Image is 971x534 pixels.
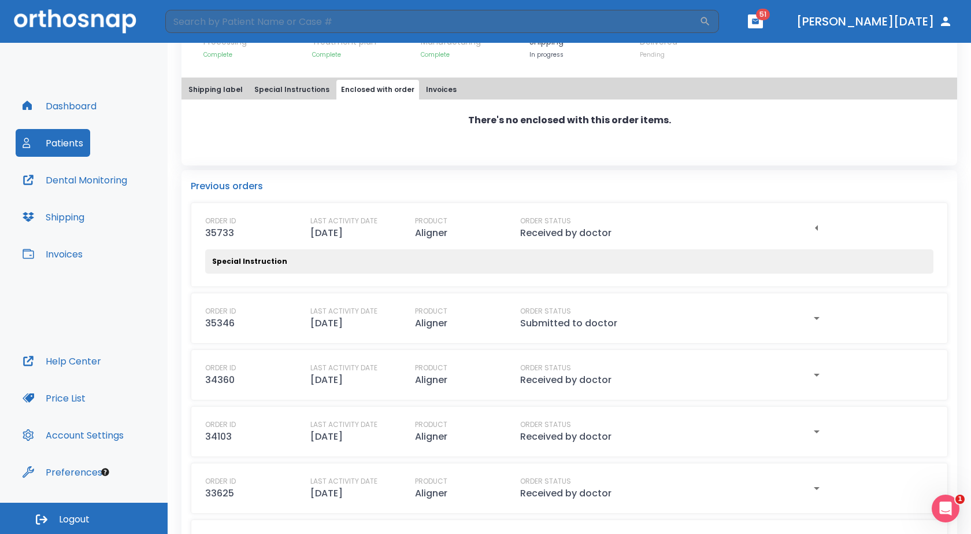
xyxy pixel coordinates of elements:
p: PRODUCT [415,419,447,430]
p: Aligner [415,316,447,330]
p: ORDER STATUS [520,419,571,430]
div: tabs [184,80,955,100]
p: ORDER ID [205,363,236,373]
p: ORDER STATUS [520,476,571,487]
span: Logout [59,513,90,526]
p: LAST ACTIVITY DATE [310,419,377,430]
p: There's no enclosed with this order items. [468,113,671,127]
button: Dental Monitoring [16,166,134,194]
button: Preferences [16,458,109,486]
p: Complete [312,50,414,59]
p: PRODUCT [415,363,447,373]
p: ORDER ID [205,216,236,226]
p: Aligner [415,373,447,387]
p: Aligner [415,487,447,500]
p: ORDER STATUS [520,216,571,226]
p: Previous orders [191,179,948,193]
p: 34360 [205,373,235,387]
p: Pending [640,50,677,59]
p: [DATE] [310,316,343,330]
p: LAST ACTIVITY DATE [310,216,377,226]
p: 34103 [205,430,232,444]
p: Aligner [415,430,447,444]
input: Search by Patient Name or Case # [165,10,699,33]
p: 35733 [205,226,234,240]
p: Complete [421,50,522,59]
button: [PERSON_NAME][DATE] [792,11,957,32]
p: PRODUCT [415,306,447,316]
p: PRODUCT [415,216,447,226]
button: Shipping label [184,80,247,100]
p: Aligner [415,226,447,240]
p: Received by doctor [520,373,611,387]
p: Received by doctor [520,487,611,500]
button: Invoices [16,240,90,268]
p: ORDER ID [205,419,236,430]
p: [DATE] [310,430,343,444]
p: LAST ACTIVITY DATE [310,363,377,373]
p: In progress [529,50,633,59]
p: Special Instruction [212,256,287,267]
p: Complete [203,50,305,59]
button: Help Center [16,347,108,375]
p: 35346 [205,316,235,330]
button: Account Settings [16,421,131,449]
p: [DATE] [310,226,343,240]
button: Invoices [421,80,461,100]
p: PRODUCT [415,476,447,487]
p: Received by doctor [520,226,611,240]
button: Price List [16,384,92,412]
p: ORDER STATUS [520,306,571,316]
p: [DATE] [310,373,343,387]
button: Shipping [16,203,91,231]
div: Tooltip anchor [100,467,110,477]
p: [DATE] [310,487,343,500]
p: Submitted to doctor [520,316,617,330]
img: Orthosnap [14,9,136,33]
p: ORDER ID [205,306,236,316]
p: ORDER ID [205,476,236,487]
button: Enclosed with order [336,80,419,100]
p: LAST ACTIVITY DATE [310,306,377,316]
p: LAST ACTIVITY DATE [310,476,377,487]
p: ORDER STATUS [520,363,571,373]
button: Dashboard [16,92,103,120]
button: Patients [16,129,90,157]
span: 51 [756,9,770,20]
iframe: Intercom live chat [932,495,959,522]
p: Received by doctor [520,430,611,444]
span: 1 [955,495,965,504]
button: Special Instructions [250,80,334,100]
p: 33625 [205,487,234,500]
